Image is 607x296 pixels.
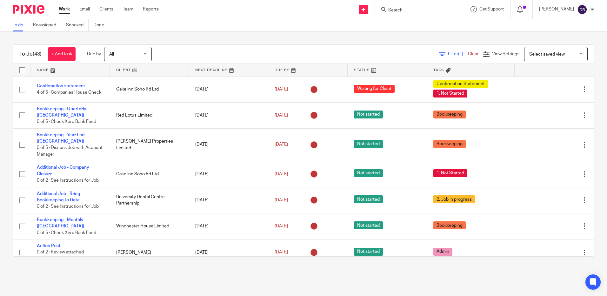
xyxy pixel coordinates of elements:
[110,213,189,239] td: Winchester House Limited
[37,205,99,209] span: 0 of 2 · See Instructions for Job
[33,19,61,31] a: Reassigned
[448,52,468,56] span: Filter
[110,239,189,266] td: [PERSON_NAME]
[433,111,466,118] span: Bookkeeping
[275,250,288,255] span: [DATE]
[388,8,445,13] input: Search
[479,7,504,11] span: Get Support
[354,111,383,118] span: Not started
[37,218,86,228] a: Bookkeeping - Monthly - ([GEOGRAPHIC_DATA])
[275,113,288,118] span: [DATE]
[354,195,383,203] span: Not started
[275,87,288,91] span: [DATE]
[433,90,467,98] span: 1. Not Started
[433,140,466,148] span: Bookkeeping
[37,107,89,118] a: Bookkeeping - Quarterly - ([GEOGRAPHIC_DATA])
[59,6,70,12] a: Work
[189,187,268,213] td: [DATE]
[275,142,288,147] span: [DATE]
[433,68,444,72] span: Tags
[189,213,268,239] td: [DATE]
[433,169,467,177] span: 1. Not Started
[33,51,42,57] span: (48)
[110,161,189,187] td: Cake Inn Soho Rd Ltd
[48,47,76,61] a: + Add task
[93,19,109,31] a: Done
[189,77,268,102] td: [DATE]
[354,221,383,229] span: Not started
[539,6,574,12] p: [PERSON_NAME]
[37,165,89,176] a: Additional Job - Company Closure
[37,84,85,88] a: Confirmation statement
[492,52,519,56] span: View Settings
[37,244,60,248] a: Action Post
[110,77,189,102] td: Cake Inn Soho Rd Ltd
[143,6,159,12] a: Reports
[99,6,113,12] a: Clients
[37,231,96,235] span: 0 of 5 · Check Xero Bank Feed
[66,19,89,31] a: Snoozed
[458,52,463,56] span: (1)
[354,85,395,93] span: Waiting for Client
[37,119,96,124] span: 0 of 5 · Check Xero Bank Feed
[354,248,383,256] span: Not started
[37,91,101,95] span: 4 of 6 · Companies House Check
[189,161,268,187] td: [DATE]
[37,178,99,183] span: 0 of 2 · See Instructions for Job
[189,102,268,128] td: [DATE]
[433,80,488,88] span: Confirmation Statement
[13,19,28,31] a: To do
[275,198,288,202] span: [DATE]
[109,52,114,57] span: All
[529,52,565,57] span: Select saved view
[354,169,383,177] span: Not started
[468,52,478,56] a: Clear
[433,248,452,256] span: Admin
[13,5,44,14] img: Pixie
[354,140,383,148] span: Not started
[37,250,84,261] span: 0 of 2 · Review attached correspondence
[110,102,189,128] td: Red Lotus Limited
[189,128,268,161] td: [DATE]
[87,51,101,57] p: Due by
[19,51,42,57] h1: To do
[433,221,466,229] span: Bookkeeping
[433,195,475,203] span: 2. Job in progress
[79,6,90,12] a: Email
[275,224,288,228] span: [DATE]
[577,4,587,15] img: svg%3E
[123,6,133,12] a: Team
[37,133,87,144] a: Bookkeeping - Year End - ([GEOGRAPHIC_DATA])
[37,146,103,157] span: 0 of 5 · Discuss Job with Account Manager
[110,187,189,213] td: University Dental Centre Partnership
[189,239,268,266] td: [DATE]
[110,128,189,161] td: [PERSON_NAME] Properties Limited
[37,192,80,202] a: Additional Job - Bring Bookkeeping To Date
[275,172,288,176] span: [DATE]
